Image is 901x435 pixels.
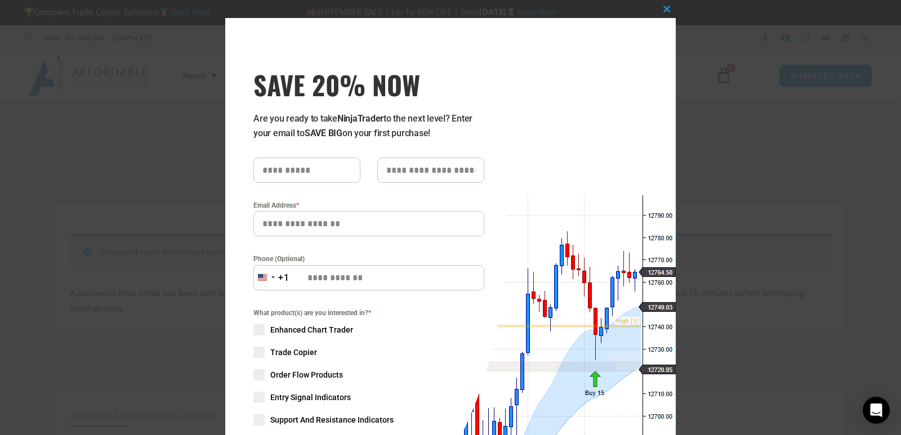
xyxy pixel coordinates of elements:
[253,324,484,335] label: Enhanced Chart Trader
[253,307,484,319] span: What product(s) are you interested in?
[863,397,890,424] div: Open Intercom Messenger
[253,111,484,141] p: Are you ready to take to the next level? Enter your email to on your first purchase!
[270,392,351,403] span: Entry Signal Indicators
[270,324,353,335] span: Enhanced Chart Trader
[270,347,317,358] span: Trade Copier
[270,414,394,425] span: Support And Resistance Indicators
[253,69,484,100] h3: SAVE 20% NOW
[270,369,343,380] span: Order Flow Products
[253,347,484,358] label: Trade Copier
[253,265,289,290] button: Selected country
[253,392,484,403] label: Entry Signal Indicators
[278,271,289,285] div: +1
[337,113,383,124] strong: NinjaTrader
[305,128,342,138] strong: SAVE BIG
[253,200,484,211] label: Email Address
[253,414,484,425] label: Support And Resistance Indicators
[253,253,484,264] label: Phone (Optional)
[253,369,484,380] label: Order Flow Products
